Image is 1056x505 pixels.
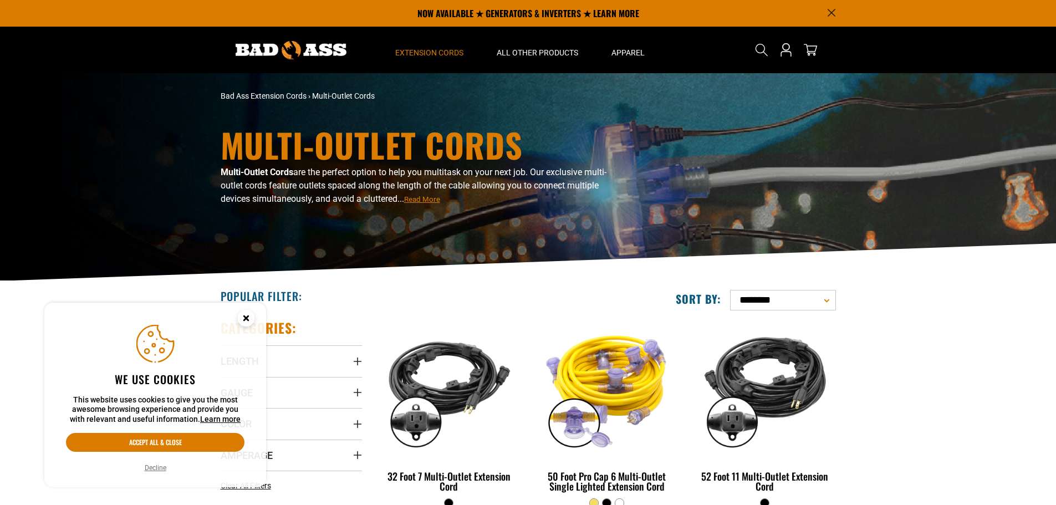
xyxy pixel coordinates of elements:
a: black 52 Foot 11 Multi-Outlet Extension Cord [694,319,835,498]
div: 52 Foot 11 Multi-Outlet Extension Cord [694,471,835,491]
a: black 32 Foot 7 Multi-Outlet Extension Cord [379,319,520,498]
span: Read More [404,195,440,203]
img: black [379,325,519,452]
div: 32 Foot 7 Multi-Outlet Extension Cord [379,471,520,491]
img: Bad Ass Extension Cords [236,41,346,59]
summary: Color [221,408,362,439]
summary: Extension Cords [379,27,480,73]
summary: Length [221,345,362,376]
summary: Gauge [221,377,362,408]
span: All Other Products [497,48,578,58]
a: Learn more [200,415,241,424]
span: Multi-Outlet Cords [312,91,375,100]
img: yellow [537,325,677,452]
p: This website uses cookies to give you the most awesome browsing experience and provide you with r... [66,395,244,425]
summary: Search [753,41,771,59]
b: Multi-Outlet Cords [221,167,293,177]
div: 50 Foot Pro Cap 6 Multi-Outlet Single Lighted Extension Cord [536,471,677,491]
nav: breadcrumbs [221,90,625,102]
span: › [308,91,310,100]
span: are the perfect option to help you multitask on your next job. Our exclusive multi-outlet cords f... [221,167,606,204]
h2: Popular Filter: [221,289,302,303]
h2: We use cookies [66,372,244,386]
a: Bad Ass Extension Cords [221,91,307,100]
label: Sort by: [676,292,721,306]
summary: All Other Products [480,27,595,73]
button: Decline [141,462,170,473]
a: yellow 50 Foot Pro Cap 6 Multi-Outlet Single Lighted Extension Cord [536,319,677,498]
span: Extension Cords [395,48,463,58]
button: Accept all & close [66,433,244,452]
h1: Multi-Outlet Cords [221,128,625,161]
aside: Cookie Consent [44,303,266,488]
summary: Apparel [595,27,661,73]
span: Clear All Filters [221,481,271,490]
img: black [695,325,835,452]
span: Apparel [611,48,645,58]
summary: Amperage [221,440,362,471]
